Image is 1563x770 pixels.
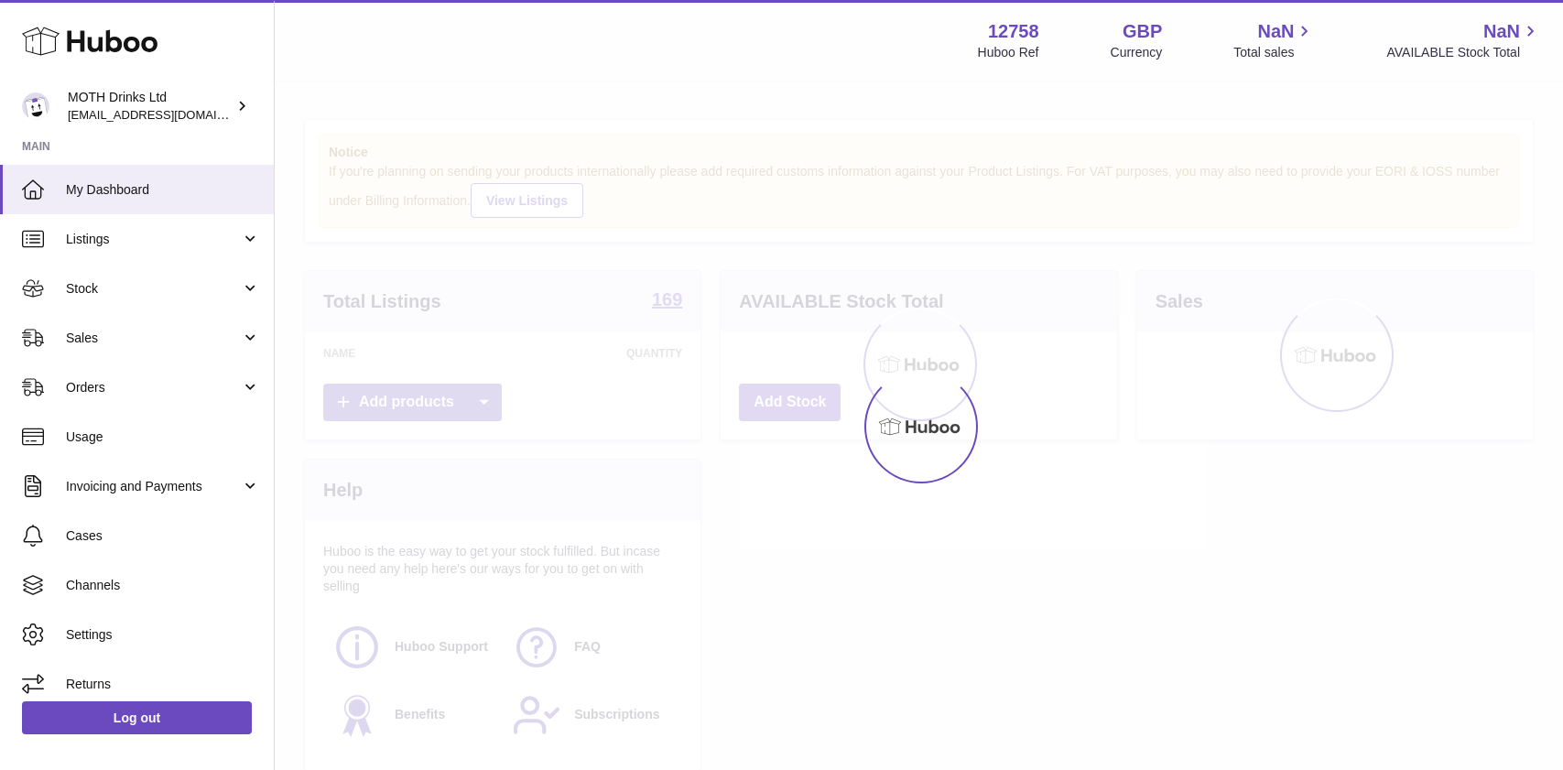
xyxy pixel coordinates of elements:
div: MOTH Drinks Ltd [68,89,233,124]
img: orders@mothdrinks.com [22,92,49,120]
span: Invoicing and Payments [66,478,241,495]
span: Stock [66,280,241,298]
span: Listings [66,231,241,248]
span: Settings [66,626,260,644]
span: NaN [1483,19,1520,44]
strong: GBP [1123,19,1162,44]
span: Total sales [1233,44,1315,61]
a: Log out [22,701,252,734]
span: AVAILABLE Stock Total [1386,44,1541,61]
span: Orders [66,379,241,396]
div: Currency [1111,44,1163,61]
span: Returns [66,676,260,693]
span: Usage [66,428,260,446]
span: Cases [66,527,260,545]
span: My Dashboard [66,181,260,199]
a: NaN Total sales [1233,19,1315,61]
span: NaN [1257,19,1294,44]
div: Huboo Ref [978,44,1039,61]
strong: 12758 [988,19,1039,44]
span: [EMAIL_ADDRESS][DOMAIN_NAME] [68,107,269,122]
span: Channels [66,577,260,594]
span: Sales [66,330,241,347]
a: NaN AVAILABLE Stock Total [1386,19,1541,61]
